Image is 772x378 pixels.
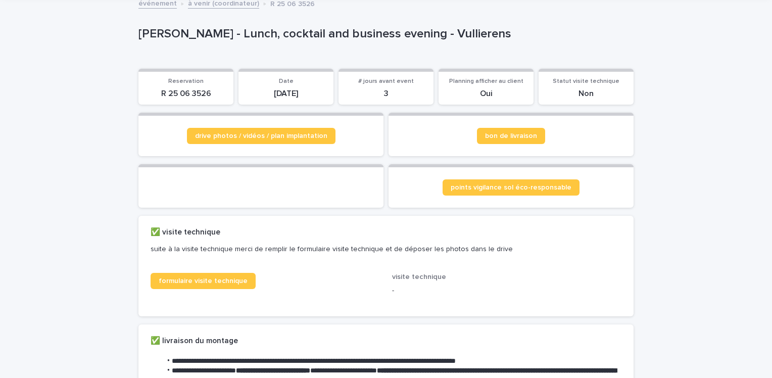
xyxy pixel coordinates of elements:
span: Statut visite technique [553,78,619,84]
span: bon de livraison [485,132,537,139]
span: points vigilance sol éco-responsable [451,184,571,191]
span: Reservation [168,78,204,84]
span: drive photos / vidéos / plan implantation [195,132,327,139]
a: points vigilance sol éco-responsable [443,179,580,196]
span: visite technique [392,273,446,280]
a: bon de livraison [477,128,545,144]
p: suite à la visite technique merci de remplir le formulaire visite technique et de déposer les pho... [151,245,617,254]
p: [DATE] [245,89,327,99]
p: Oui [445,89,527,99]
h2: ✅ visite technique [151,228,220,237]
p: R 25 06 3526 [144,89,227,99]
a: drive photos / vidéos / plan implantation [187,128,335,144]
p: [PERSON_NAME] - Lunch, cocktail and business evening - Vullierens [138,27,630,41]
a: formulaire visite technique [151,273,256,289]
h2: ✅ livraison du montage [151,337,238,346]
p: Non [545,89,628,99]
span: Date [279,78,294,84]
span: # jours avant event [358,78,414,84]
span: formulaire visite technique [159,277,248,285]
p: - [392,286,621,296]
span: Planning afficher au client [449,78,523,84]
p: 3 [345,89,427,99]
